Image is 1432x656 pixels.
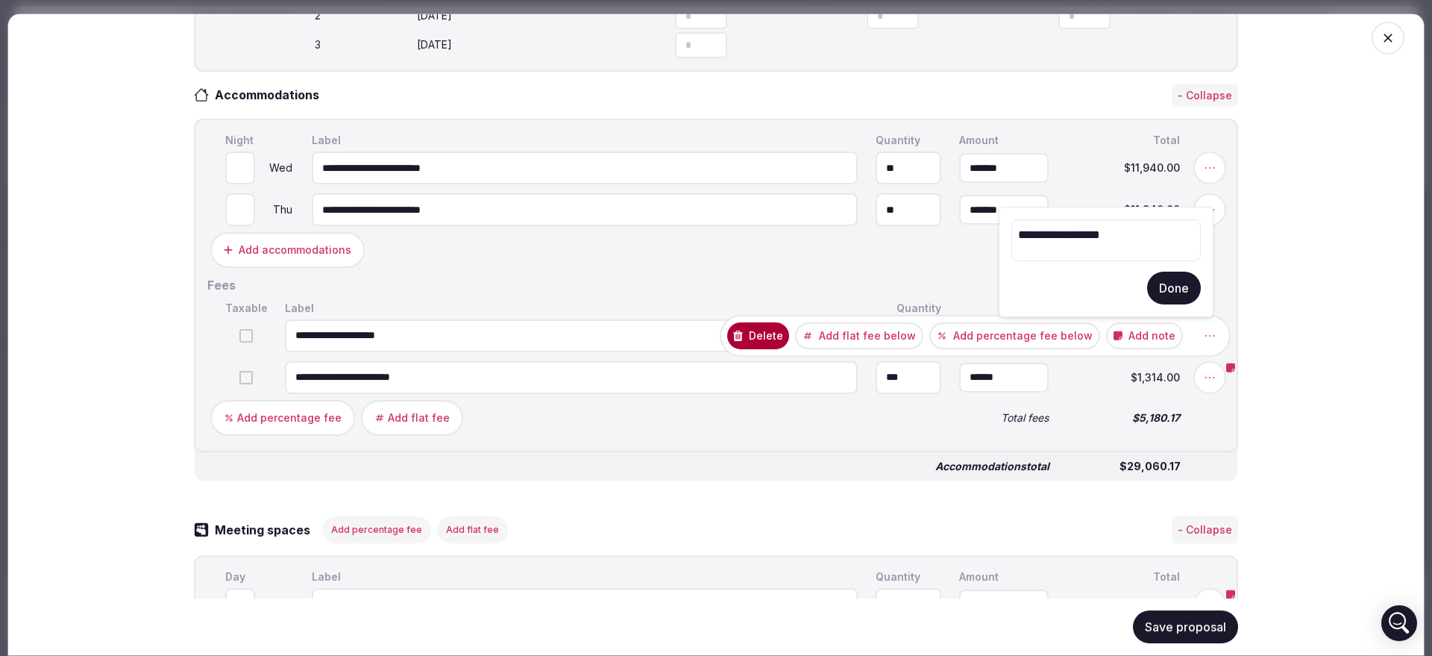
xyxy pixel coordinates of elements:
div: Night [222,132,297,149]
h3: Meeting spaces [209,520,325,538]
button: Add accommodations [210,232,365,268]
div: Thu [258,204,294,215]
div: Taxable [222,299,270,316]
button: Done [1147,272,1201,304]
h3: Accommodations [209,86,334,104]
span: $29,060.17 [1067,460,1181,471]
div: Amount [956,299,1052,316]
button: Add flat fee [437,516,508,543]
button: Add percentage fee [322,516,431,543]
span: $11,940.00 [1067,204,1180,215]
button: Add percentage fee below [929,322,1100,349]
button: Delete [727,322,789,349]
div: Quantity [873,568,944,584]
div: Quantity [873,299,944,316]
div: Wed [258,163,294,173]
div: Amount [956,132,1052,149]
div: [DATE] [417,37,603,52]
button: - Collapse [1172,83,1238,107]
div: 3 [225,37,411,52]
span: $1,314.00 [1067,372,1180,382]
span: Accommodations total [935,460,1049,471]
div: Add accommodations [239,243,351,257]
div: Add percentage fee [237,410,342,425]
div: Label [309,568,861,584]
div: Total [1064,568,1183,584]
button: Add flat fee below [795,322,923,349]
span: $11,940.00 [1067,163,1180,173]
button: Save proposal [1133,610,1238,643]
div: Amount [956,568,1052,584]
div: Day [222,568,297,584]
div: Add flat fee [388,410,450,425]
span: $5,180.17 [1067,412,1180,422]
button: Add note [1106,322,1183,349]
div: Label [309,132,861,149]
div: Total fees [956,409,1052,425]
div: Total [1064,132,1183,149]
button: Add percentage fee [210,399,355,435]
h2: Fees [207,277,1225,293]
button: - Collapse [1172,516,1238,543]
button: Add flat fee [361,399,463,435]
div: Quantity [873,132,944,149]
div: Label [282,299,861,316]
div: Subtotal [956,242,1052,258]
